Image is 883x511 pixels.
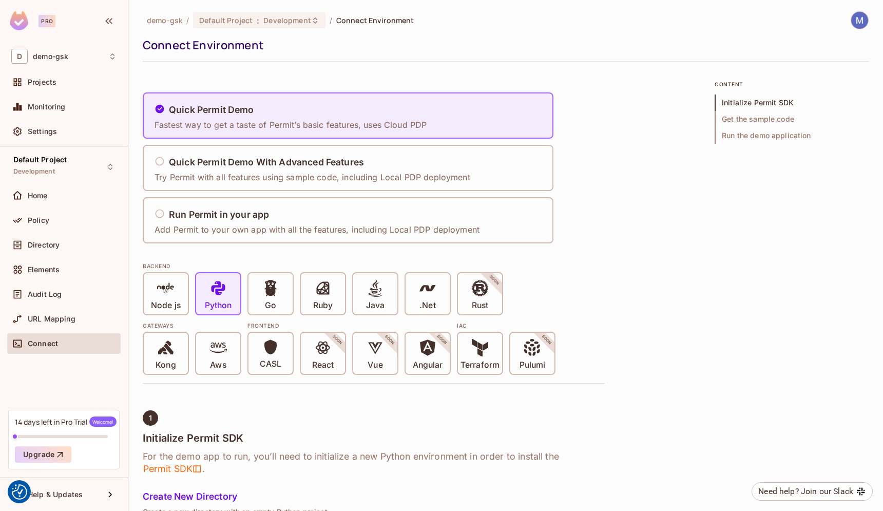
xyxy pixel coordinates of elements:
[422,320,462,360] span: SOON
[33,52,68,61] span: Workspace: demo-gsk
[13,167,55,176] span: Development
[143,491,605,502] h5: Create New Directory
[28,241,60,249] span: Directory
[474,260,514,300] span: SOON
[205,300,232,311] p: Python
[313,300,333,311] p: Ruby
[143,262,605,270] div: BACKEND
[265,300,276,311] p: Go
[89,417,117,427] span: Welcome!
[330,15,332,25] li: /
[15,417,117,427] div: 14 days left in Pro Trial
[39,15,55,27] div: Pro
[28,490,83,499] span: Help & Updates
[143,463,202,475] span: Permit SDK
[419,300,435,311] p: .Net
[758,485,853,498] div: Need help? Join our Slack
[28,216,49,224] span: Policy
[520,360,545,370] p: Pulumi
[11,49,28,64] span: D
[147,15,182,25] span: the active workspace
[715,94,869,111] span: Initialize Permit SDK
[155,172,470,183] p: Try Permit with all features using sample code, including Local PDP deployment
[143,432,605,444] h4: Initialize Permit SDK
[28,266,60,274] span: Elements
[149,414,152,422] span: 1
[256,16,260,25] span: :
[263,15,311,25] span: Development
[28,339,58,348] span: Connect
[851,12,868,29] img: Maciej Adamczyk
[28,315,75,323] span: URL Mapping
[143,450,605,475] h6: For the demo app to run, you’ll need to initialize a new Python environment in order to install t...
[12,484,27,500] button: Consent Preferences
[366,300,385,311] p: Java
[460,360,500,370] p: Terraform
[715,80,869,88] p: content
[155,119,427,130] p: Fastest way to get a taste of Permit’s basic features, uses Cloud PDP
[28,78,56,86] span: Projects
[368,360,382,370] p: Vue
[143,37,863,53] div: Connect Environment
[210,360,226,370] p: Aws
[199,15,253,25] span: Default Project
[151,300,181,311] p: Node js
[15,446,71,463] button: Upgrade
[169,105,254,115] h5: Quick Permit Demo
[715,127,869,144] span: Run the demo application
[28,103,66,111] span: Monitoring
[13,156,67,164] span: Default Project
[28,192,48,200] span: Home
[28,290,62,298] span: Audit Log
[28,127,57,136] span: Settings
[169,210,269,220] h5: Run Permit in your app
[260,359,281,369] p: CASL
[247,321,451,330] div: Frontend
[12,484,27,500] img: Revisit consent button
[715,111,869,127] span: Get the sample code
[413,360,443,370] p: Angular
[336,15,414,25] span: Connect Environment
[317,320,357,360] span: SOON
[312,360,334,370] p: React
[10,11,28,30] img: SReyMgAAAABJRU5ErkJggg==
[169,157,364,167] h5: Quick Permit Demo With Advanced Features
[527,320,567,360] span: SOON
[156,360,176,370] p: Kong
[370,320,410,360] span: SOON
[472,300,488,311] p: Rust
[186,15,189,25] li: /
[457,321,555,330] div: IAC
[143,321,241,330] div: Gateways
[155,224,479,235] p: Add Permit to your own app with all the features, including Local PDP deployment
